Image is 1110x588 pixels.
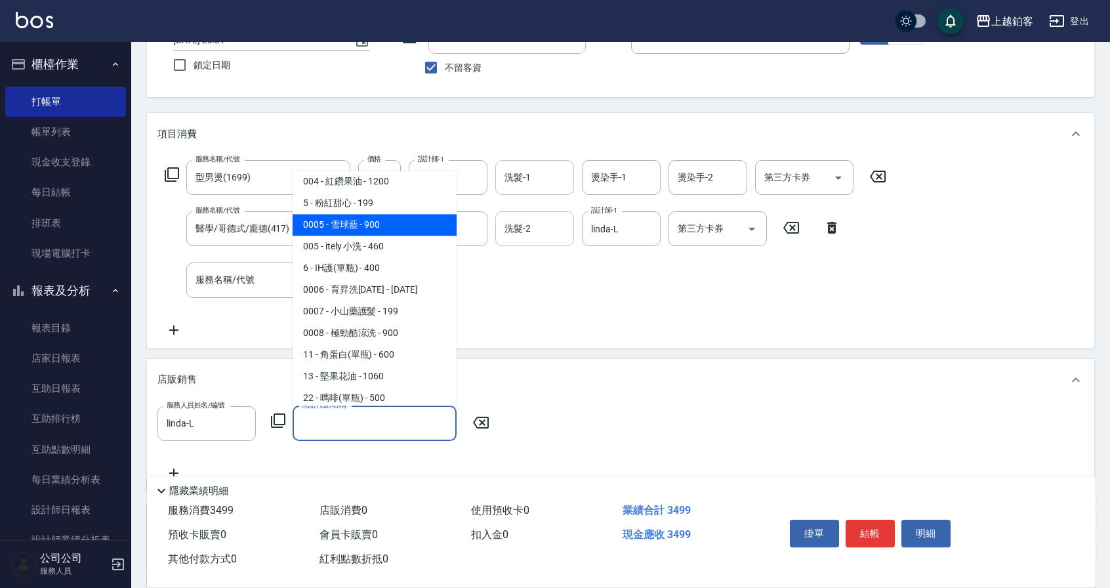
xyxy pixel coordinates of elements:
button: Open [325,167,346,188]
span: 扣入金 0 [471,528,508,541]
a: 報表目錄 [5,313,126,343]
a: 現場電腦打卡 [5,238,126,268]
div: 店販銷售 [147,359,1094,401]
div: 項目消費 [147,113,1094,155]
label: 服務人員姓名/編號 [167,400,224,410]
button: 明細 [901,520,951,547]
span: 店販消費 0 [319,504,367,516]
a: 打帳單 [5,87,126,117]
span: 其他付款方式 0 [168,553,237,565]
button: Open [828,167,849,188]
label: 服務名稱/代號 [195,154,239,164]
span: 0007 - 小山藥護髮 - 199 [293,301,457,322]
button: 登出 [1044,9,1094,33]
a: 每日結帳 [5,177,126,207]
span: 6 - IH護(單瓶) - 400 [293,257,457,279]
span: 服務消費 3499 [168,504,234,516]
p: 服務人員 [40,565,107,577]
button: 上越鉑客 [970,8,1038,35]
span: 004 - 紅鑽果油 - 1200 [293,171,457,192]
span: 會員卡販賣 0 [319,528,378,541]
a: 現金收支登錄 [5,147,126,177]
button: 櫃檯作業 [5,47,126,81]
button: 結帳 [846,520,895,547]
span: 業績合計 3499 [623,504,691,516]
img: Person [10,551,37,577]
a: 互助點數明細 [5,434,126,465]
span: 0008 - 極勁酷涼洗 - 900 [293,322,457,344]
label: 服務名稱/代號 [195,205,239,215]
span: 22 - 嗎啡(單瓶) - 500 [293,387,457,409]
span: 預收卡販賣 0 [168,528,226,541]
p: 隱藏業績明細 [169,484,228,498]
label: 價格 [367,154,381,164]
p: 項目消費 [157,127,197,141]
button: 報表及分析 [5,274,126,308]
button: save [937,8,964,34]
span: 11 - 角蛋白(單瓶) - 600 [293,344,457,366]
a: 帳單列表 [5,117,126,147]
span: 005 - itely 小洗 - 460 [293,236,457,257]
a: 店家日報表 [5,343,126,373]
p: 店販銷售 [157,373,197,387]
a: 設計師業績分析表 [5,525,126,555]
button: 掛單 [790,520,839,547]
span: 13 - 堅果花油 - 1060 [293,366,457,387]
span: 現金應收 3499 [623,528,691,541]
a: 互助日報表 [5,373,126,404]
span: 紅利點數折抵 0 [319,553,388,565]
a: 排班表 [5,208,126,238]
span: 0005 - 雪球藍 - 900 [293,214,457,236]
label: 商品代號/名稱 [302,400,346,410]
span: 5 - 粉紅甜心 - 199 [293,192,457,214]
button: Open [741,219,762,240]
span: 鎖定日期 [194,58,230,72]
img: Logo [16,12,53,28]
h5: 公司公司 [40,552,107,565]
a: 設計師日報表 [5,495,126,525]
label: 設計師-1 [418,154,444,164]
a: 每日業績分析表 [5,465,126,495]
div: 上越鉑客 [991,13,1033,30]
span: 0006 - 育昇洗[DATE] - [DATE] [293,279,457,301]
span: 使用預收卡 0 [471,504,529,516]
label: 設計師-1 [591,205,617,215]
span: 不留客資 [445,61,482,75]
a: 互助排行榜 [5,404,126,434]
